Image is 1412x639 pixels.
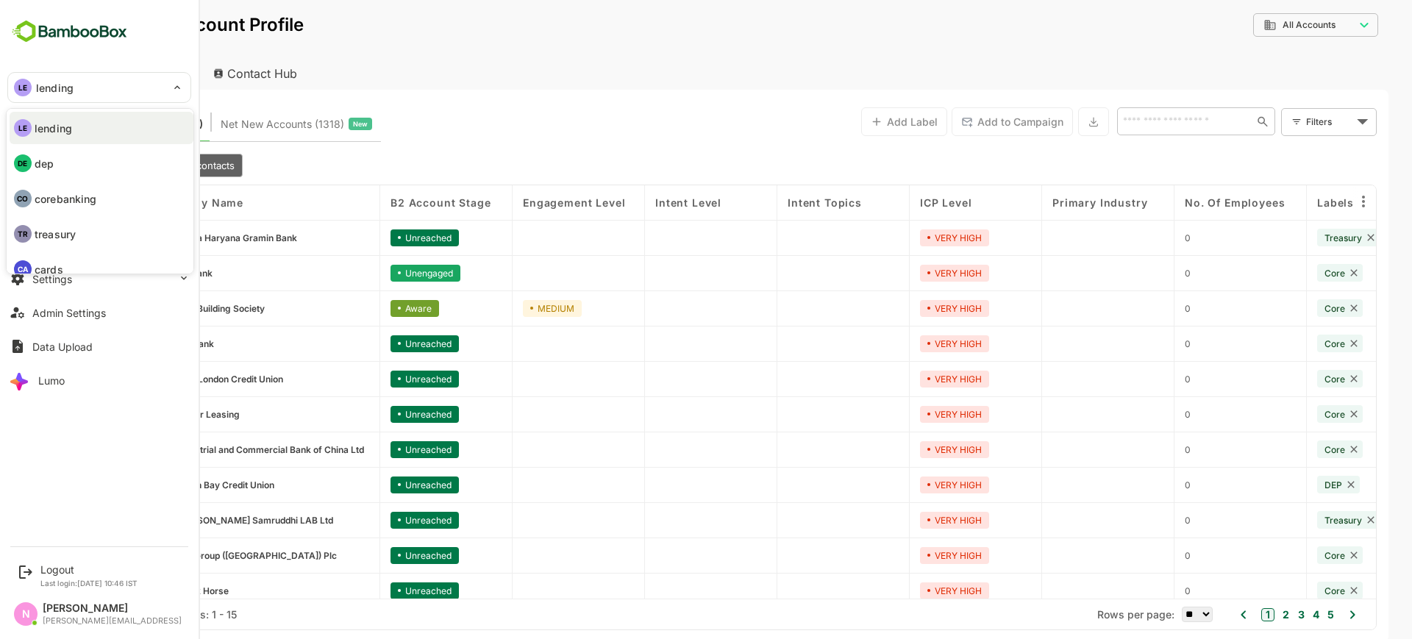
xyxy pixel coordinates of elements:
[44,115,151,134] span: Known accounts you’ve identified to target - imported from CRM, Offline upload, or promoted from ...
[1273,550,1294,561] span: Core
[35,226,76,242] p: treasury
[604,196,670,209] span: Intent Level
[736,196,810,209] span: Intent Topics
[1255,114,1302,129] div: Filters
[44,608,185,621] div: Total Rows: 69 | Rows: 1 - 15
[869,476,938,493] div: VERY HIGH
[1243,607,1253,623] button: 3
[1273,409,1294,420] span: Core
[339,441,407,458] div: Unreached
[35,262,63,277] p: cards
[869,300,938,317] div: VERY HIGH
[1273,374,1294,385] span: Core
[1133,515,1139,526] span: 0
[1266,299,1311,317] div: Core
[1231,20,1284,30] span: All Accounts
[869,265,938,282] div: VERY HIGH
[1266,335,1311,352] div: Core
[1212,18,1303,32] div: All Accounts
[339,582,407,599] div: Unreached
[869,582,938,599] div: VERY HIGH
[1133,303,1139,314] span: 0
[339,547,407,564] div: Unreached
[126,374,232,385] span: East London Credit Union
[169,115,321,134] div: Newly surfaced ICP-fit accounts from Intent, Website, LinkedIn, and other engagement signals.
[1210,608,1223,621] button: 1
[1133,550,1139,561] span: 0
[126,303,213,314] span: FBC Building Society
[1253,106,1325,137] div: Filters
[1027,107,1058,136] button: Export the selected data as CSV
[56,16,252,34] p: Unified Account Profile
[1202,11,1327,40] div: All Accounts
[1273,268,1294,279] span: Core
[1266,229,1328,246] div: Treasury
[1133,196,1233,209] span: No. of Employees
[1266,264,1311,282] div: Core
[14,225,32,243] div: TR
[302,115,316,134] span: New
[1266,405,1311,423] div: Core
[150,57,259,90] div: Contact Hub
[1258,607,1268,623] button: 4
[471,300,530,317] div: MEDIUM
[14,119,32,137] div: LE
[471,196,574,209] span: Engagement Level
[126,338,163,349] span: Metbank
[126,409,188,420] span: Tower Leasing
[14,260,32,278] div: CA
[869,512,938,529] div: VERY HIGH
[339,229,407,246] div: Unreached
[1227,607,1238,623] button: 2
[126,479,223,490] span: Union Bay Credit Union
[1266,196,1302,209] span: Labels
[14,154,32,172] div: DE
[869,335,938,352] div: VERY HIGH
[1266,511,1328,529] div: Treasury
[126,585,177,596] span: Black Horse
[339,406,407,423] div: Unreached
[35,154,191,177] div: 69- Accounts with no contacts
[869,229,938,246] div: VERY HIGH
[339,371,407,388] div: Unreached
[810,107,896,136] button: Add Label
[126,232,246,243] span: Sarva Haryana Gramin Bank
[1273,479,1291,490] span: DEP
[24,57,144,90] div: Account Hub
[126,515,282,526] span: Krishna Bhima Samruddhi LAB Ltd
[26,14,48,36] button: back
[43,160,183,171] span: 69- Accounts with no contacts
[126,550,285,561] span: AIB Group (UK) Plc
[35,121,72,136] p: lending
[869,406,938,423] div: VERY HIGH
[869,196,921,209] span: ICP Level
[1266,582,1311,599] div: Core
[1133,232,1139,243] span: 0
[1273,232,1311,243] span: Treasury
[35,191,96,207] p: corebanking
[104,196,192,209] span: Company name
[1133,479,1139,490] span: 0
[1266,476,1308,493] div: DEP
[1266,370,1311,388] div: Core
[339,196,439,209] span: B2 Account Stage
[1272,607,1283,623] button: 5
[169,115,293,134] span: Net New Accounts ( 1318 )
[339,300,388,317] div: Aware
[126,444,313,455] span: Industrial and Commercial Bank of China Ltd
[869,547,938,564] div: VERY HIGH
[339,265,409,282] div: Unengaged
[1046,608,1123,621] span: Rows per page:
[339,512,407,529] div: Unreached
[869,371,938,388] div: VERY HIGH
[1273,515,1311,526] span: Treasury
[1273,338,1294,349] span: Core
[339,335,407,352] div: Unreached
[1001,196,1096,209] span: Primary Industry
[339,476,407,493] div: Unreached
[1273,444,1294,455] span: Core
[869,441,938,458] div: VERY HIGH
[1133,409,1139,420] span: 0
[126,268,161,279] span: ZB Bank
[14,190,32,207] div: CO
